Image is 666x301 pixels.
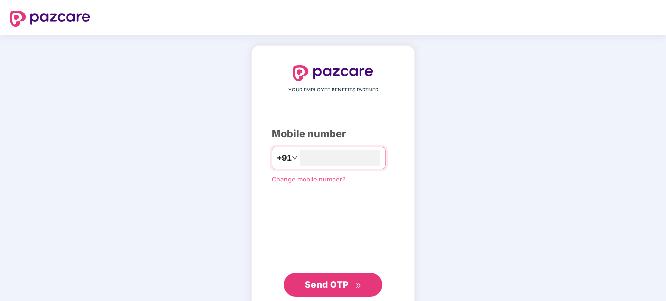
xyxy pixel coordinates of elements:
span: down [292,155,298,161]
button: Send OTPdouble-right [284,273,382,297]
span: double-right [355,282,361,289]
span: YOUR EMPLOYEE BENEFITS PARTNER [288,86,378,94]
div: Mobile number [272,126,394,142]
a: Change mobile number? [272,175,346,183]
span: Send OTP [305,279,349,290]
span: +91 [277,152,292,164]
img: logo [10,11,90,27]
img: logo [293,65,373,81]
